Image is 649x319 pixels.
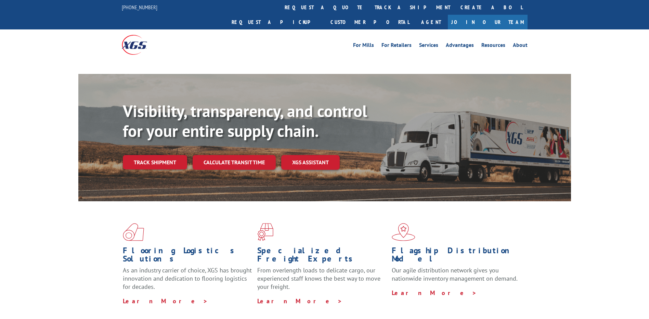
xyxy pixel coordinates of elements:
[257,266,387,297] p: From overlength loads to delicate cargo, our experienced staff knows the best way to move your fr...
[123,100,367,141] b: Visibility, transparency, and control for your entire supply chain.
[123,297,208,305] a: Learn More >
[353,42,374,50] a: For Mills
[419,42,438,50] a: Services
[392,223,415,241] img: xgs-icon-flagship-distribution-model-red
[448,15,528,29] a: Join Our Team
[513,42,528,50] a: About
[392,246,521,266] h1: Flagship Distribution Model
[123,155,187,169] a: Track shipment
[414,15,448,29] a: Agent
[392,289,477,297] a: Learn More >
[381,42,412,50] a: For Retailers
[123,223,144,241] img: xgs-icon-total-supply-chain-intelligence-red
[193,155,276,170] a: Calculate transit time
[123,246,252,266] h1: Flooring Logistics Solutions
[392,266,518,282] span: Our agile distribution network gives you nationwide inventory management on demand.
[257,223,273,241] img: xgs-icon-focused-on-flooring-red
[446,42,474,50] a: Advantages
[325,15,414,29] a: Customer Portal
[226,15,325,29] a: Request a pickup
[281,155,340,170] a: XGS ASSISTANT
[257,246,387,266] h1: Specialized Freight Experts
[481,42,505,50] a: Resources
[123,266,252,291] span: As an industry carrier of choice, XGS has brought innovation and dedication to flooring logistics...
[257,297,342,305] a: Learn More >
[122,4,157,11] a: [PHONE_NUMBER]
